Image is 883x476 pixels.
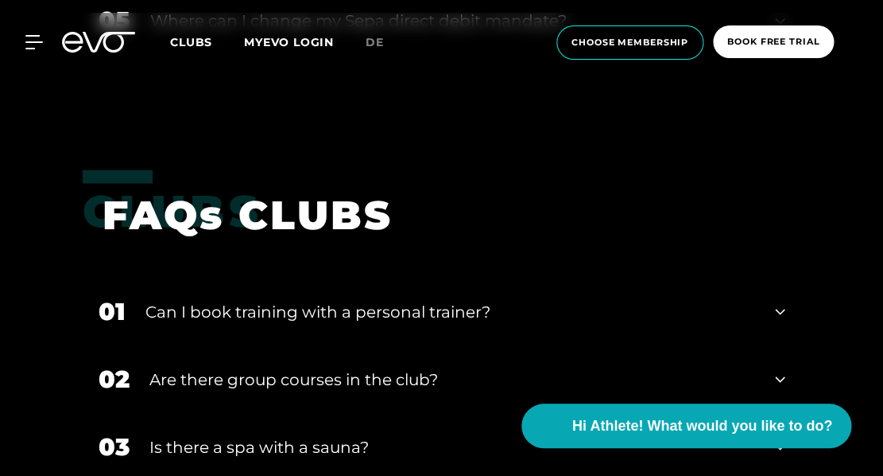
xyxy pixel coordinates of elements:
div: 02 [99,361,130,396]
button: Hi Athlete! What would you like to do? [521,404,851,448]
a: book free trial [708,25,838,60]
div: Can I book training with a personal trainer? [145,299,756,323]
a: MYEVO LOGIN [244,35,334,49]
div: Are there group courses in the club? [149,367,756,391]
div: 01 [99,293,126,329]
span: choose membership [571,36,688,49]
span: book free trial [727,35,819,49]
a: Clubs [170,34,244,49]
a: de [366,33,403,52]
div: 03 [99,428,130,464]
a: choose membership [552,25,708,60]
span: Hi Athlete! What would you like to do? [572,416,832,437]
div: Is there a spa with a sauna? [149,435,756,458]
span: Clubs [170,35,212,49]
h1: FAQs CLUBS [103,189,761,241]
span: de [366,35,384,49]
